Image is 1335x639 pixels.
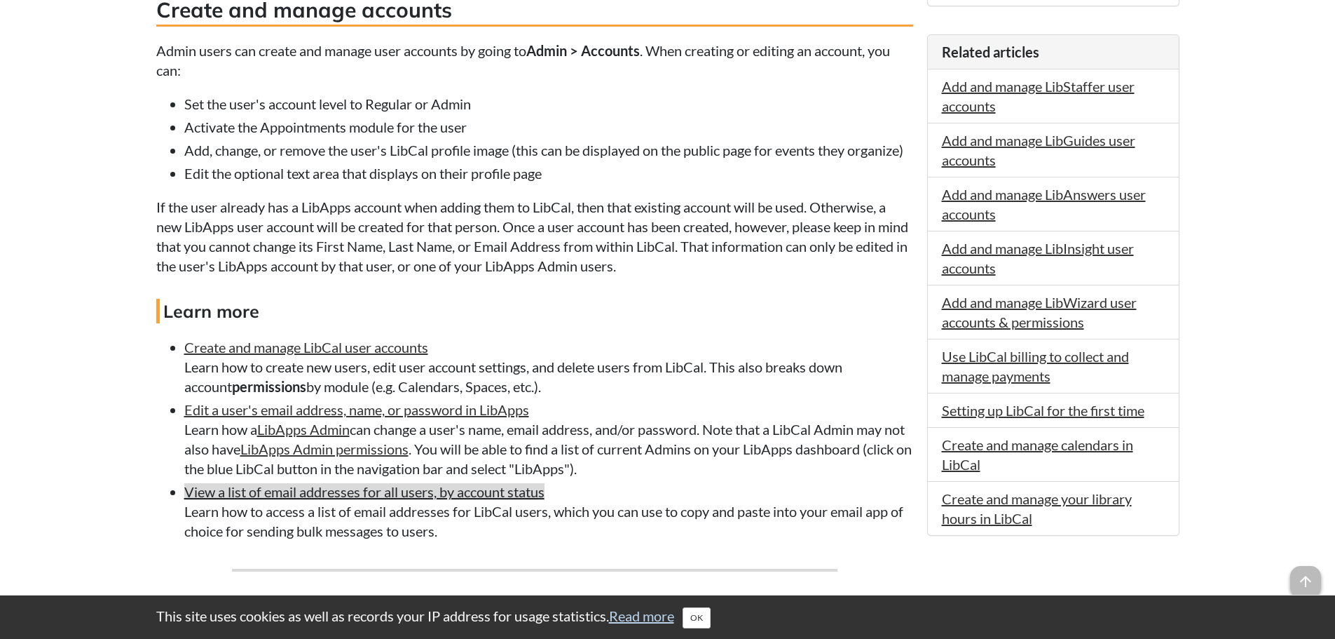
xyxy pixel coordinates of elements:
[942,43,1039,60] span: Related articles
[683,607,711,628] button: Close
[232,378,306,395] strong: permissions
[184,400,913,478] li: Learn how a can change a user's name, email address, and/or password. Note that a LibCal Admin ma...
[942,132,1135,168] a: Add and manage LibGuides user accounts
[1290,566,1321,597] span: arrow_upward
[184,482,913,541] li: Learn how to access a list of email addresses for LibCal users, which you can use to copy and pas...
[942,490,1132,527] a: Create and manage your library hours in LibCal
[184,337,913,396] li: Learn how to create new users, edit user account settings, and delete users from LibCal. This als...
[942,294,1137,330] a: Add and manage LibWizard user accounts & permissions
[184,483,545,500] a: View a list of email addresses for all users, by account status
[942,240,1134,276] a: Add and manage LibInsight user accounts
[184,140,913,160] li: Add, change, or remove the user's LibCal profile image (this can be displayed on the public page ...
[184,339,428,356] a: Create and manage LibCal user accounts
[609,607,674,624] a: Read more
[1290,567,1321,584] a: arrow_upward
[184,117,913,137] li: Activate the Appointments module for the user
[184,94,913,114] li: Set the user's account level to Regular or Admin
[942,436,1133,473] a: Create and manage calendars in LibCal
[942,402,1144,419] a: Setting up LibCal for the first time
[942,348,1129,384] a: Use LibCal billing to collect and manage payments
[942,78,1135,114] a: Add and manage LibStaffer user accounts
[240,440,409,457] a: LibApps Admin permissions
[257,421,350,438] a: LibApps Admin
[156,197,913,276] p: If the user already has a LibApps account when adding them to LibCal, then that existing account ...
[156,299,913,323] h4: Learn more
[156,41,913,80] p: Admin users can create and manage user accounts by going to . When creating or editing an account...
[142,606,1193,628] div: This site uses cookies as well as records your IP address for usage statistics.
[942,186,1146,222] a: Add and manage LibAnswers user accounts
[184,163,913,183] li: Edit the optional text area that displays on their profile page
[184,401,529,418] a: Edit a user's email address, name, or password in LibApps
[526,42,640,59] strong: Admin > Accounts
